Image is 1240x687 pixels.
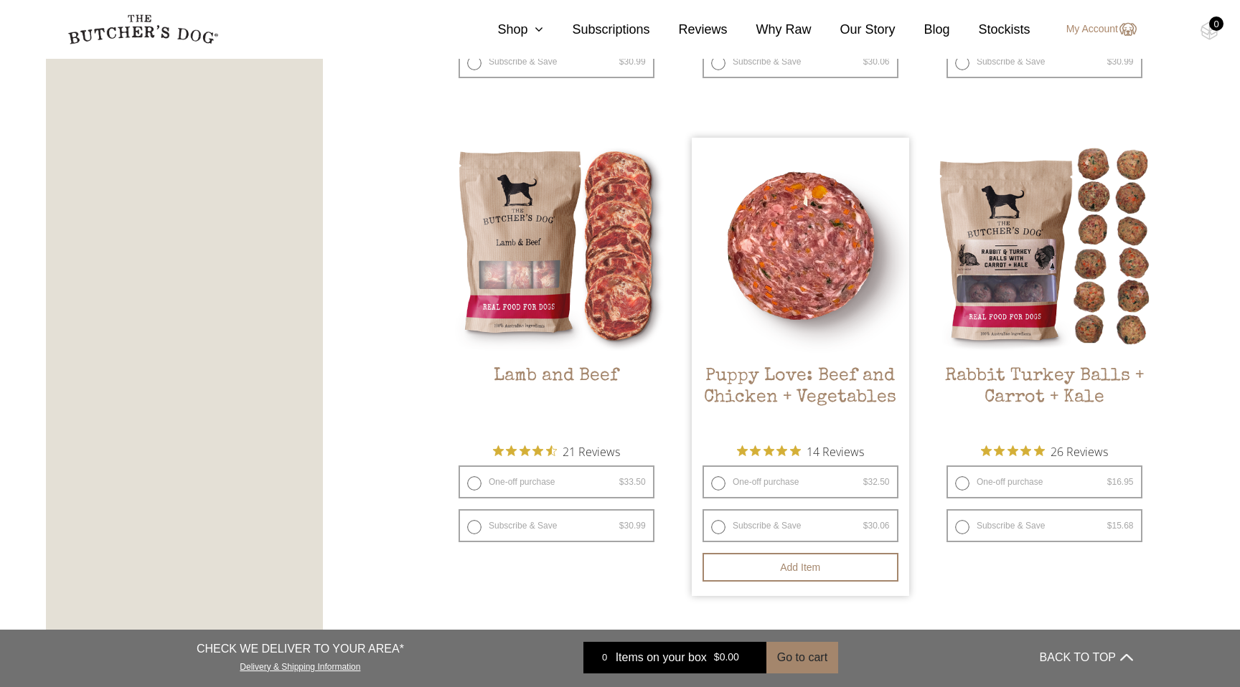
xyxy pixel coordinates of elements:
span: $ [1107,477,1112,487]
button: BACK TO TOP [1040,640,1133,675]
bdi: 30.06 [863,57,890,67]
a: Rabbit Turkey Balls + Carrot + KaleRabbit Turkey Balls + Carrot + Kale [936,138,1153,434]
span: $ [619,57,624,67]
bdi: 33.50 [619,477,646,487]
a: Shop [469,20,543,39]
bdi: 30.99 [619,57,646,67]
span: Items on your box [616,649,707,666]
span: $ [619,477,624,487]
button: Rated 5 out of 5 stars from 26 reviews. Jump to reviews. [981,440,1108,462]
label: One-off purchase [459,465,654,498]
button: Rated 5 out of 5 stars from 14 reviews. Jump to reviews. [737,440,864,462]
button: Go to cart [766,642,838,673]
label: Subscribe & Save [947,45,1142,78]
a: Delivery & Shipping Information [240,658,360,672]
bdi: 15.68 [1107,521,1134,531]
a: My Account [1052,21,1137,38]
span: 14 Reviews [807,440,864,462]
span: 26 Reviews [1051,440,1108,462]
a: Puppy Love: Beef and Chicken + Vegetables [692,138,909,434]
label: One-off purchase [947,465,1142,498]
span: $ [1107,521,1112,531]
span: $ [863,477,868,487]
img: TBD_Cart-Empty.png [1201,22,1218,40]
div: 0 [1209,16,1223,31]
a: 0 Items on your box $0.00 [583,642,766,673]
a: Blog [896,20,950,39]
a: Why Raw [728,20,812,39]
a: Our Story [812,20,896,39]
bdi: 0.00 [714,652,739,663]
bdi: 30.99 [619,521,646,531]
img: Rabbit Turkey Balls + Carrot + Kale [936,138,1153,355]
img: Lamb and Beef [448,138,665,355]
a: Stockists [950,20,1030,39]
span: $ [1107,57,1112,67]
p: CHECK WE DELIVER TO YOUR AREA* [197,640,404,658]
label: Subscribe & Save [703,509,898,542]
button: Add item [703,553,898,582]
bdi: 32.50 [863,477,890,487]
h2: Lamb and Beef [448,366,665,433]
bdi: 30.99 [1107,57,1134,67]
button: Rated 4.6 out of 5 stars from 21 reviews. Jump to reviews. [493,440,620,462]
h2: Puppy Love: Beef and Chicken + Vegetables [692,366,909,433]
bdi: 30.06 [863,521,890,531]
label: Subscribe & Save [459,509,654,542]
label: Subscribe & Save [459,45,654,78]
a: Subscriptions [543,20,649,39]
span: $ [863,57,868,67]
a: Lamb and BeefLamb and Beef [448,138,665,434]
span: $ [863,521,868,531]
a: Reviews [649,20,727,39]
label: Subscribe & Save [703,45,898,78]
label: One-off purchase [703,465,898,498]
span: 21 Reviews [563,440,620,462]
span: $ [714,652,720,663]
h2: Rabbit Turkey Balls + Carrot + Kale [936,366,1153,433]
bdi: 16.95 [1107,477,1134,487]
span: $ [619,521,624,531]
label: Subscribe & Save [947,509,1142,542]
div: 0 [594,650,616,665]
